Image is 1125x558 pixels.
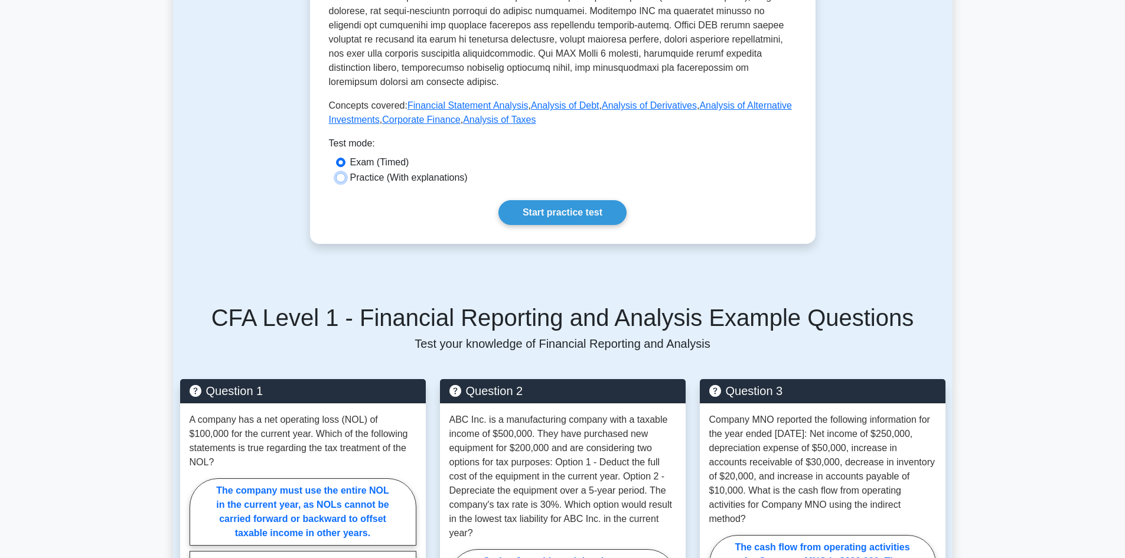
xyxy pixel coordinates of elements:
[709,384,936,398] h5: Question 3
[190,478,416,546] label: The company must use the entire NOL in the current year, as NOLs cannot be carried forward or bac...
[709,413,936,526] p: Company MNO reported the following information for the year ended [DATE]: Net income of $250,000,...
[350,171,468,185] label: Practice (With explanations)
[407,100,529,110] a: Financial Statement Analysis
[449,384,676,398] h5: Question 2
[498,200,627,225] a: Start practice test
[449,413,676,540] p: ABC Inc. is a manufacturing company with a taxable income of $500,000. They have purchased new eq...
[531,100,599,110] a: Analysis of Debt
[180,337,945,351] p: Test your knowledge of Financial Reporting and Analysis
[602,100,697,110] a: Analysis of Derivatives
[382,115,461,125] a: Corporate Finance
[463,115,536,125] a: Analysis of Taxes
[329,99,797,127] p: Concepts covered: , , , , ,
[350,155,409,169] label: Exam (Timed)
[180,304,945,332] h5: CFA Level 1 - Financial Reporting and Analysis Example Questions
[329,136,797,155] div: Test mode:
[190,384,416,398] h5: Question 1
[190,413,416,469] p: A company has a net operating loss (NOL) of $100,000 for the current year. Which of the following...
